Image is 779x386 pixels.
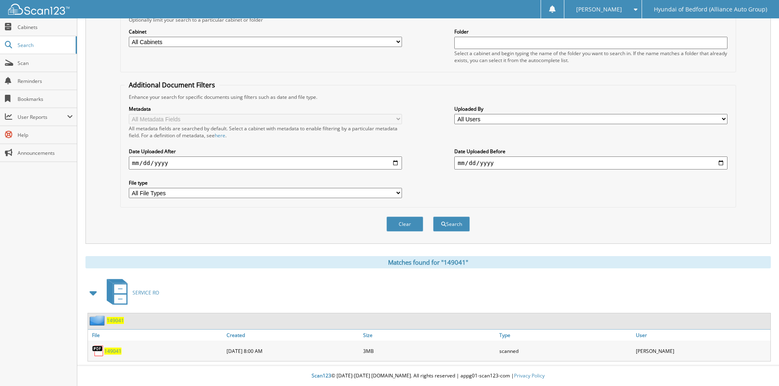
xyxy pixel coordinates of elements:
[129,179,402,186] label: File type
[433,216,470,232] button: Search
[361,343,498,359] div: 3MB
[454,156,727,170] input: end
[497,343,634,359] div: scanned
[92,345,104,357] img: PDF.png
[654,7,767,12] span: Hyundai of Bedford (Alliance Auto Group)
[497,330,634,341] a: Type
[88,330,224,341] a: File
[18,114,67,120] span: User Reports
[18,96,73,103] span: Bookmarks
[85,256,771,268] div: Matches found for "149041"
[576,7,622,12] span: [PERSON_NAME]
[125,80,219,89] legend: Additional Document Filters
[514,372,545,379] a: Privacy Policy
[107,317,124,324] a: 149041
[102,277,159,309] a: SERVICE RO
[312,372,331,379] span: Scan123
[18,24,73,31] span: Cabinets
[125,16,732,23] div: Optionally limit your search to a particular cabinet or folder
[129,28,402,35] label: Cabinet
[77,366,779,386] div: © [DATE]-[DATE] [DOMAIN_NAME]. All rights reserved | appg01-scan123-com |
[18,132,73,138] span: Help
[90,315,107,326] img: folder2.png
[224,343,361,359] div: [DATE] 8:00 AM
[129,156,402,170] input: start
[18,42,72,49] span: Search
[738,347,779,386] iframe: Chat Widget
[454,50,727,64] div: Select a cabinet and begin typing the name of the folder you want to search in. If the name match...
[18,149,73,156] span: Announcements
[215,132,225,139] a: here
[386,216,423,232] button: Clear
[454,148,727,155] label: Date Uploaded Before
[454,105,727,112] label: Uploaded By
[18,60,73,67] span: Scan
[454,28,727,35] label: Folder
[125,94,732,100] div: Enhance your search for specific documents using filters such as date and file type.
[129,125,402,139] div: All metadata fields are searched by default. Select a cabinet with metadata to enable filtering b...
[129,148,402,155] label: Date Uploaded After
[129,105,402,112] label: Metadata
[132,289,159,296] span: SERVICE RO
[104,348,121,355] a: 149041
[361,330,498,341] a: Size
[634,343,770,359] div: [PERSON_NAME]
[634,330,770,341] a: User
[224,330,361,341] a: Created
[18,78,73,85] span: Reminders
[8,4,70,15] img: scan123-logo-white.svg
